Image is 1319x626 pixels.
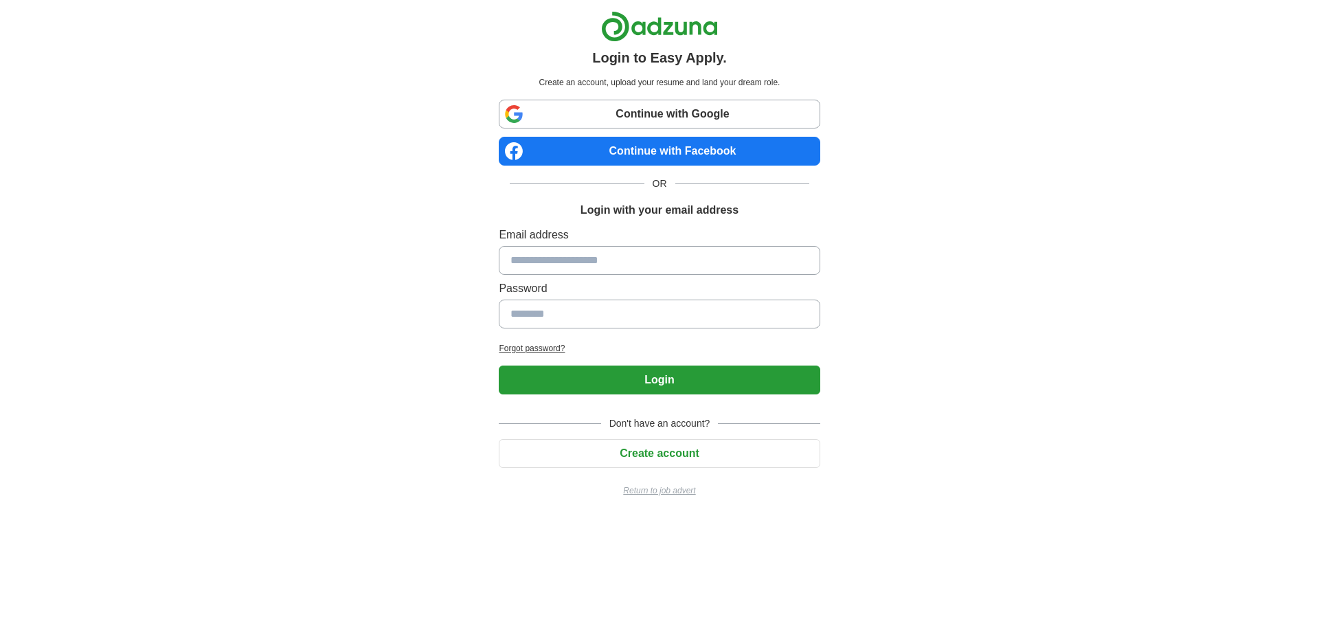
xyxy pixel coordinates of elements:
[499,280,820,297] label: Password
[499,137,820,166] a: Continue with Facebook
[499,227,820,243] label: Email address
[499,447,820,459] a: Create account
[644,177,675,191] span: OR
[499,342,820,355] a: Forgot password?
[499,366,820,394] button: Login
[580,202,739,219] h1: Login with your email address
[499,100,820,128] a: Continue with Google
[601,416,719,431] span: Don't have an account?
[499,484,820,497] a: Return to job advert
[601,11,718,42] img: Adzuna logo
[592,47,727,68] h1: Login to Easy Apply.
[499,439,820,468] button: Create account
[501,76,817,89] p: Create an account, upload your resume and land your dream role.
